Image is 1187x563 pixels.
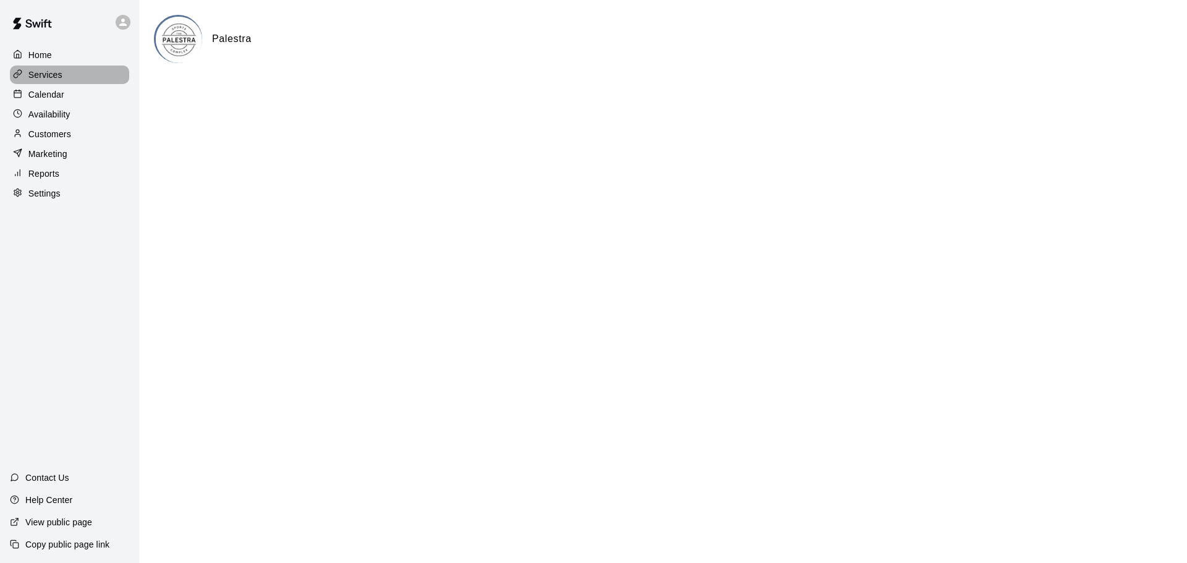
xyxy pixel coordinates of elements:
[10,46,129,64] a: Home
[25,538,109,551] p: Copy public page link
[28,167,59,180] p: Reports
[10,85,129,104] a: Calendar
[10,105,129,124] a: Availability
[156,17,202,63] img: Palestra logo
[28,49,52,61] p: Home
[212,31,252,47] h6: Palestra
[10,184,129,203] a: Settings
[10,164,129,183] a: Reports
[25,472,69,484] p: Contact Us
[25,516,92,528] p: View public page
[28,128,71,140] p: Customers
[28,187,61,200] p: Settings
[10,125,129,143] a: Customers
[10,66,129,84] a: Services
[28,108,70,121] p: Availability
[25,494,72,506] p: Help Center
[28,88,64,101] p: Calendar
[28,148,67,160] p: Marketing
[10,145,129,163] a: Marketing
[28,69,62,81] p: Services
